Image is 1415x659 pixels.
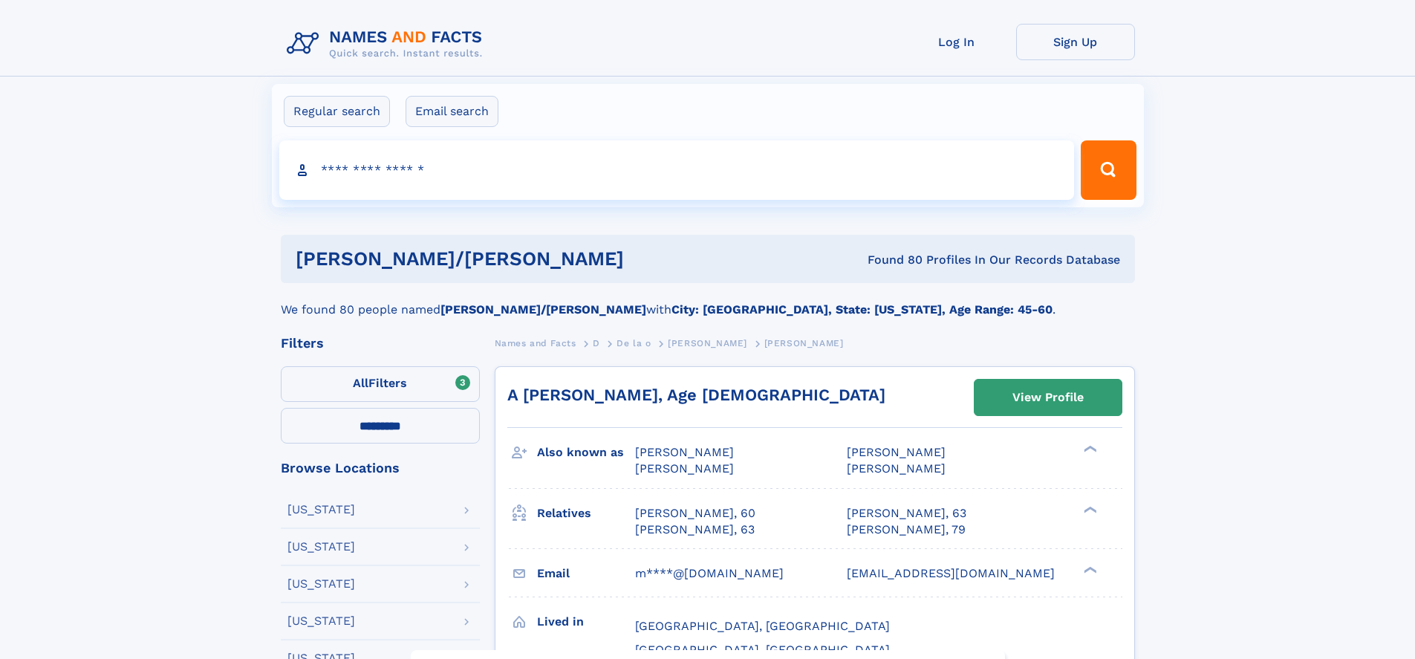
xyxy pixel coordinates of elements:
a: Names and Facts [495,334,576,352]
div: Filters [281,337,480,350]
span: [PERSON_NAME] [764,338,844,348]
a: [PERSON_NAME], 63 [847,505,966,522]
span: [PERSON_NAME] [635,445,734,459]
div: ❯ [1080,504,1098,514]
span: [PERSON_NAME] [847,445,946,459]
a: View Profile [975,380,1122,415]
span: [PERSON_NAME] [668,338,747,348]
label: Filters [281,366,480,402]
button: Search Button [1081,140,1136,200]
span: [PERSON_NAME] [635,461,734,475]
div: [US_STATE] [287,615,355,627]
label: Email search [406,96,498,127]
h3: Also known as [537,440,635,465]
a: De la o [617,334,651,352]
h1: [PERSON_NAME]/[PERSON_NAME] [296,250,746,268]
span: [GEOGRAPHIC_DATA], [GEOGRAPHIC_DATA] [635,643,890,657]
span: [PERSON_NAME] [847,461,946,475]
span: [GEOGRAPHIC_DATA], [GEOGRAPHIC_DATA] [635,619,890,633]
a: Log In [897,24,1016,60]
a: [PERSON_NAME] [668,334,747,352]
div: ❯ [1080,444,1098,454]
label: Regular search [284,96,390,127]
div: Browse Locations [281,461,480,475]
div: [US_STATE] [287,578,355,590]
div: View Profile [1012,380,1084,415]
h3: Email [537,561,635,586]
span: All [353,376,368,390]
div: ❯ [1080,565,1098,574]
span: [EMAIL_ADDRESS][DOMAIN_NAME] [847,566,1055,580]
a: [PERSON_NAME], 63 [635,522,755,538]
b: [PERSON_NAME]/[PERSON_NAME] [440,302,646,316]
h3: Lived in [537,609,635,634]
div: Found 80 Profiles In Our Records Database [746,252,1120,268]
a: [PERSON_NAME], 60 [635,505,755,522]
a: D [593,334,600,352]
a: Sign Up [1016,24,1135,60]
span: De la o [617,338,651,348]
a: [PERSON_NAME], 79 [847,522,966,538]
div: [US_STATE] [287,504,355,516]
input: search input [279,140,1075,200]
img: Logo Names and Facts [281,24,495,64]
span: D [593,338,600,348]
div: [US_STATE] [287,541,355,553]
div: We found 80 people named with . [281,283,1135,319]
b: City: [GEOGRAPHIC_DATA], State: [US_STATE], Age Range: 45-60 [671,302,1053,316]
h3: Relatives [537,501,635,526]
a: A [PERSON_NAME], Age [DEMOGRAPHIC_DATA] [507,386,885,404]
